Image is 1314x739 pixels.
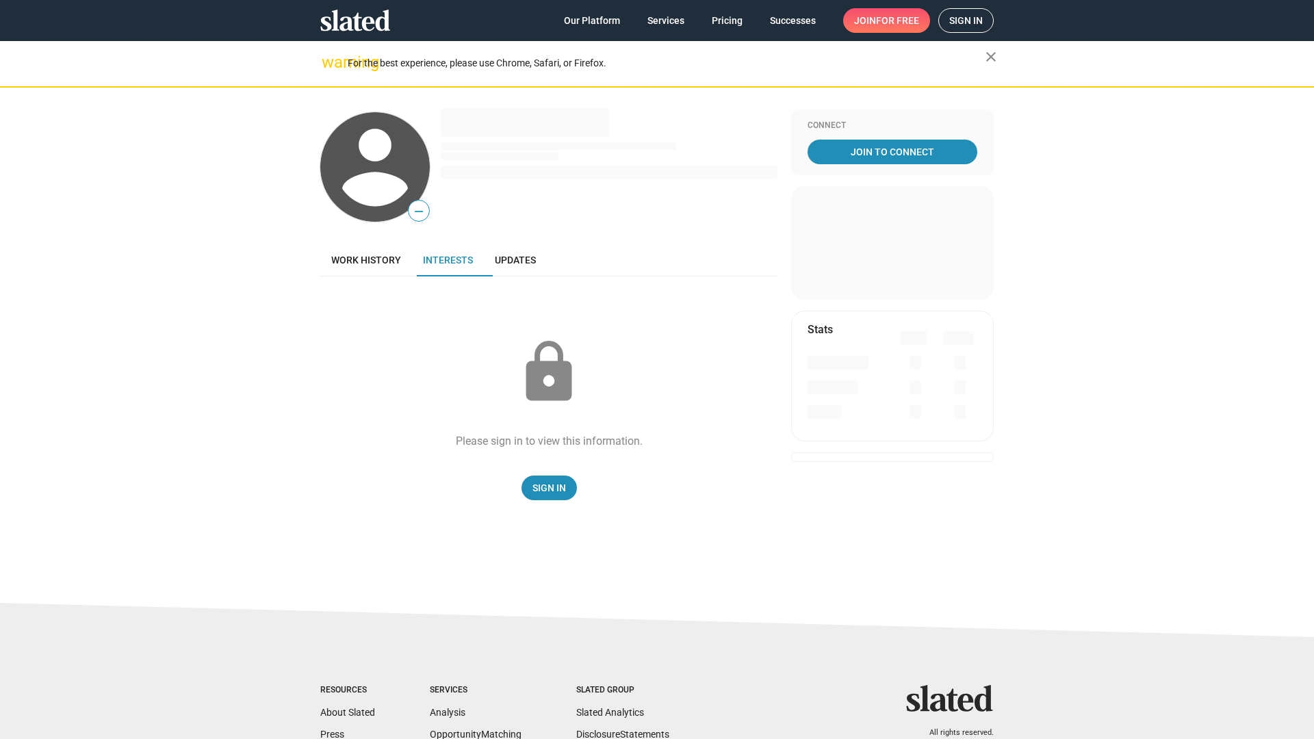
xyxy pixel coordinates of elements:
[759,8,827,33] a: Successes
[320,244,412,276] a: Work history
[876,8,919,33] span: for free
[430,685,521,696] div: Services
[701,8,753,33] a: Pricing
[854,8,919,33] span: Join
[320,685,375,696] div: Resources
[843,8,930,33] a: Joinfor free
[322,54,338,70] mat-icon: warning
[484,244,547,276] a: Updates
[553,8,631,33] a: Our Platform
[647,8,684,33] span: Services
[320,707,375,718] a: About Slated
[636,8,695,33] a: Services
[521,476,577,500] a: Sign In
[515,338,583,406] mat-icon: lock
[808,322,833,337] mat-card-title: Stats
[430,707,465,718] a: Analysis
[770,8,816,33] span: Successes
[576,685,669,696] div: Slated Group
[423,255,473,265] span: Interests
[810,140,975,164] span: Join To Connect
[938,8,994,33] a: Sign in
[331,255,401,265] span: Work history
[983,49,999,65] mat-icon: close
[949,9,983,32] span: Sign in
[495,255,536,265] span: Updates
[712,8,743,33] span: Pricing
[808,140,977,164] a: Join To Connect
[808,120,977,131] div: Connect
[409,203,429,220] span: —
[348,54,985,73] div: For the best experience, please use Chrome, Safari, or Firefox.
[456,434,643,448] div: Please sign in to view this information.
[564,8,620,33] span: Our Platform
[532,476,566,500] span: Sign In
[412,244,484,276] a: Interests
[576,707,644,718] a: Slated Analytics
